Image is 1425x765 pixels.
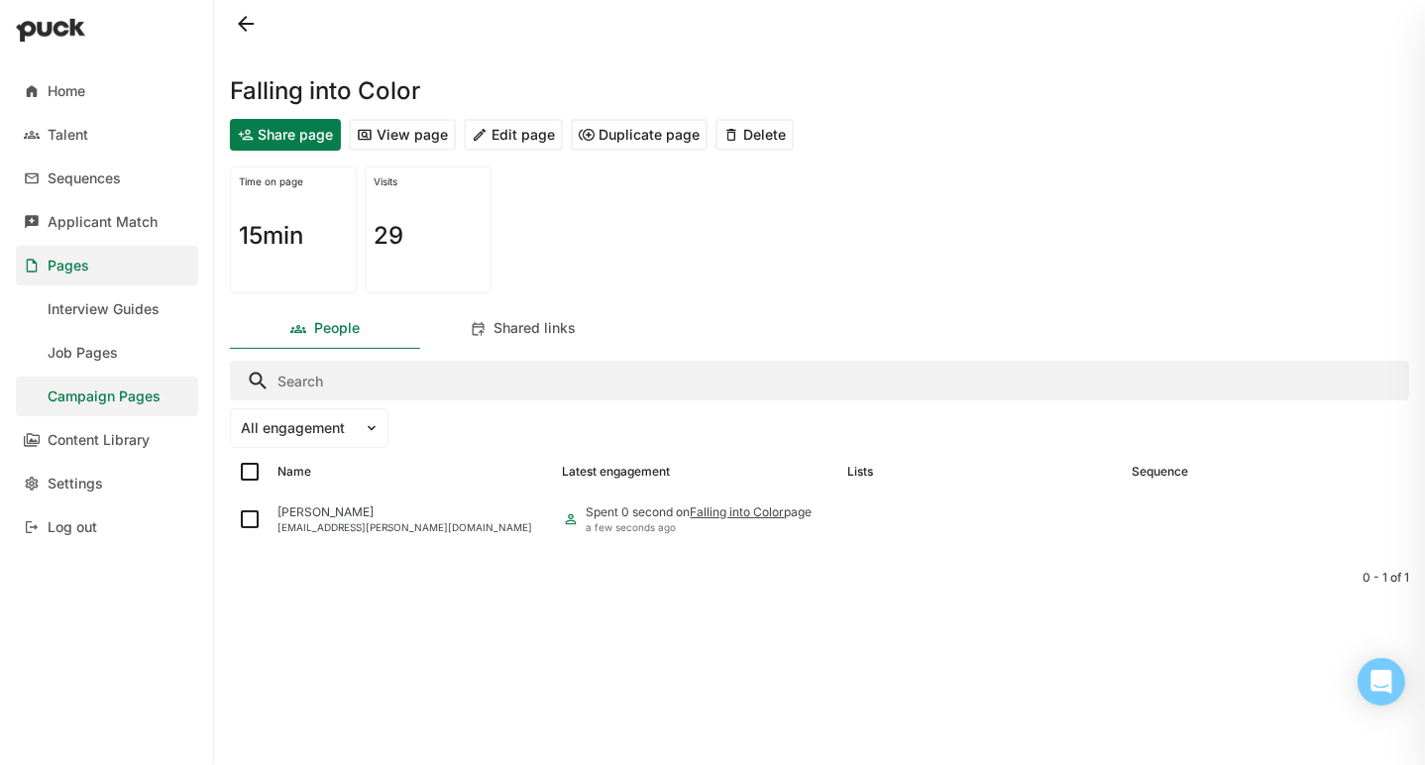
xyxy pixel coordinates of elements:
[16,464,198,503] a: Settings
[571,119,708,151] button: Duplicate page
[16,333,198,373] a: Job Pages
[16,115,198,155] a: Talent
[230,361,1409,400] input: Search
[277,505,547,519] div: [PERSON_NAME]
[464,119,563,151] button: Edit page
[48,214,158,231] div: Applicant Match
[16,202,198,242] a: Applicant Match
[230,571,1409,585] div: 0 - 1 of 1
[16,71,198,111] a: Home
[48,519,97,536] div: Log out
[587,505,813,519] div: Spent 0 second on page
[239,224,303,248] h1: 15min
[48,301,160,318] div: Interview Guides
[16,159,198,198] a: Sequences
[48,83,85,100] div: Home
[48,432,150,449] div: Content Library
[691,504,785,519] a: Falling into Color
[48,170,121,187] div: Sequences
[48,388,161,405] div: Campaign Pages
[16,289,198,329] a: Interview Guides
[239,175,348,187] div: Time on page
[1133,465,1189,479] div: Sequence
[16,246,198,285] a: Pages
[349,119,456,151] button: View page
[563,465,671,479] div: Latest engagement
[277,521,547,533] div: [EMAIL_ADDRESS][PERSON_NAME][DOMAIN_NAME]
[715,119,794,151] button: Delete
[230,119,341,151] button: Share page
[314,320,360,337] div: People
[587,521,813,533] div: a few seconds ago
[48,345,118,362] div: Job Pages
[374,175,483,187] div: Visits
[16,420,198,460] a: Content Library
[277,465,311,479] div: Name
[48,258,89,274] div: Pages
[374,224,403,248] h1: 29
[48,476,103,492] div: Settings
[230,79,420,103] h1: Falling into Color
[494,320,577,337] div: Shared links
[1358,658,1405,706] div: Open Intercom Messenger
[48,127,88,144] div: Talent
[16,377,198,416] a: Campaign Pages
[847,465,873,479] div: Lists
